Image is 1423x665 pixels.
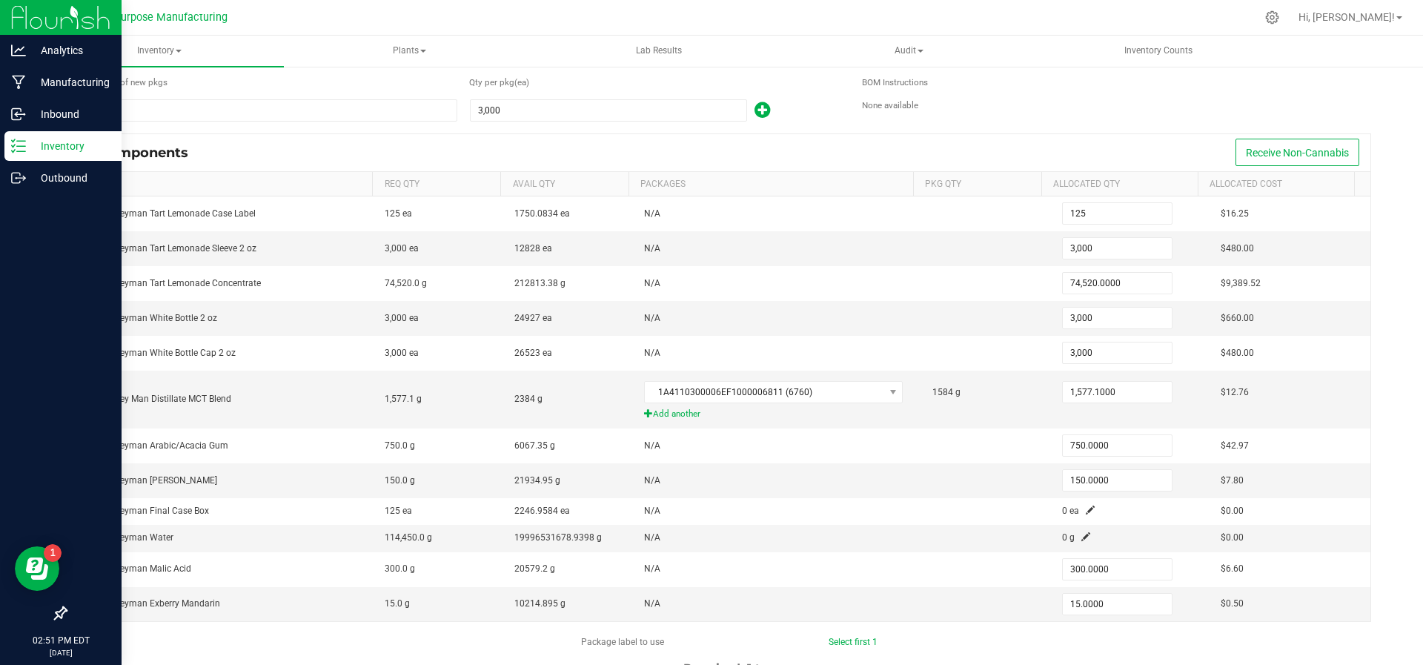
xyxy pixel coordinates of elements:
[1041,172,1198,197] th: Allocated Qty
[644,313,660,323] span: N/A
[1298,11,1395,23] span: Hi, [PERSON_NAME]!
[1221,243,1254,254] span: $480.00
[1198,172,1354,197] th: Allocated Cost
[1246,147,1349,159] span: Receive Non-Cannabis
[644,243,660,254] span: N/A
[385,313,419,323] span: 3,000 ea
[747,108,770,119] span: Add new output
[1062,506,1079,516] span: 0 ea
[500,172,628,197] th: Avail Qty
[75,11,228,24] span: Greater Purpose Manufacturing
[96,475,217,486] span: Journeyman [PERSON_NAME]
[1221,208,1249,219] span: $16.25
[96,243,256,254] span: Journeyman Tart Lemonade Sleeve 2 oz
[99,145,199,161] div: Components
[535,36,783,67] a: Lab Results
[514,598,565,609] span: 10214.895 g
[44,544,62,562] iframe: Resource center unread badge
[644,506,660,516] span: N/A
[1221,506,1244,516] span: $0.00
[1221,440,1249,451] span: $42.97
[385,208,412,219] span: 125 ea
[11,107,26,122] inline-svg: Inbound
[96,394,231,404] span: Journey Man Distillate MCT Blend
[385,532,432,543] span: 114,450.0 g
[385,243,419,254] span: 3,000 ea
[385,394,422,404] span: 1,577.1 g
[1062,532,1075,543] span: 0 g
[1221,475,1244,486] span: $7.80
[1221,278,1261,288] span: $9,389.52
[862,77,928,87] span: BOM Instructions
[786,36,1032,66] span: Audit
[96,208,256,219] span: Journeyman Tart Lemonade Case Label
[385,475,415,486] span: 150.0 g
[26,105,115,123] p: Inbound
[96,348,236,358] span: Journeyman White Bottle Cap 2 oz
[514,76,528,90] span: (ea)
[1221,387,1249,397] span: $12.76
[15,546,59,591] iframe: Resource center
[514,394,543,404] span: 2384 g
[644,407,915,421] span: Add another
[514,440,555,451] span: 6067.35 g
[1221,563,1244,574] span: $6.60
[644,348,660,358] span: N/A
[1235,139,1359,166] button: Receive Non-Cannabis
[514,563,555,574] span: 20579.2 g
[26,73,115,91] p: Manufacturing
[1221,598,1244,609] span: $0.50
[96,278,261,288] span: Journeyman Tart Lemonade Concentrate
[829,637,878,647] a: Select first 1
[96,563,191,574] span: Journeyman Malic Acid
[1221,532,1244,543] span: $0.00
[96,506,209,516] span: Journeyman Final Case Box
[644,208,660,219] span: N/A
[644,532,660,543] span: N/A
[1221,313,1254,323] span: $660.00
[1221,348,1254,358] span: $480.00
[514,506,570,516] span: 2246.9584 ea
[581,637,664,647] span: Package label to use
[26,42,115,59] p: Analytics
[96,440,228,451] span: Journeyman Arabic/Acacia Gum
[514,243,552,254] span: 12828 ea
[514,208,570,219] span: 1750.0834 ea
[785,36,1033,67] a: Audit
[514,313,552,323] span: 24927 ea
[385,348,419,358] span: 3,000 ea
[26,137,115,155] p: Inventory
[372,172,500,197] th: Req Qty
[36,36,284,67] a: Inventory
[11,43,26,58] inline-svg: Analytics
[286,36,533,66] span: Plants
[644,598,660,609] span: N/A
[913,172,1041,197] th: Pkg Qty
[514,532,602,543] span: 19996531678.9398 g
[385,506,412,516] span: 125 ea
[644,278,660,288] span: N/A
[385,598,410,609] span: 15.0 g
[96,313,217,323] span: Journeyman White Bottle 2 oz
[385,563,415,574] span: 300.0 g
[11,171,26,185] inline-svg: Outbound
[285,36,534,67] a: Plants
[932,387,961,397] span: 1584 g
[7,634,115,647] p: 02:51 PM EDT
[645,382,883,403] span: 1A4110300006EF1000006811 (6760)
[628,172,913,197] th: Packages
[385,440,415,451] span: 750.0 g
[96,532,173,543] span: Journeyman Water
[514,348,552,358] span: 26523 ea
[87,172,372,197] th: Item
[11,75,26,90] inline-svg: Manufacturing
[644,440,660,451] span: N/A
[1263,10,1281,24] div: Manage settings
[7,647,115,658] p: [DATE]
[1035,36,1283,67] a: Inventory Counts
[87,76,167,90] span: Number of new packages to create
[514,278,565,288] span: 212813.38 g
